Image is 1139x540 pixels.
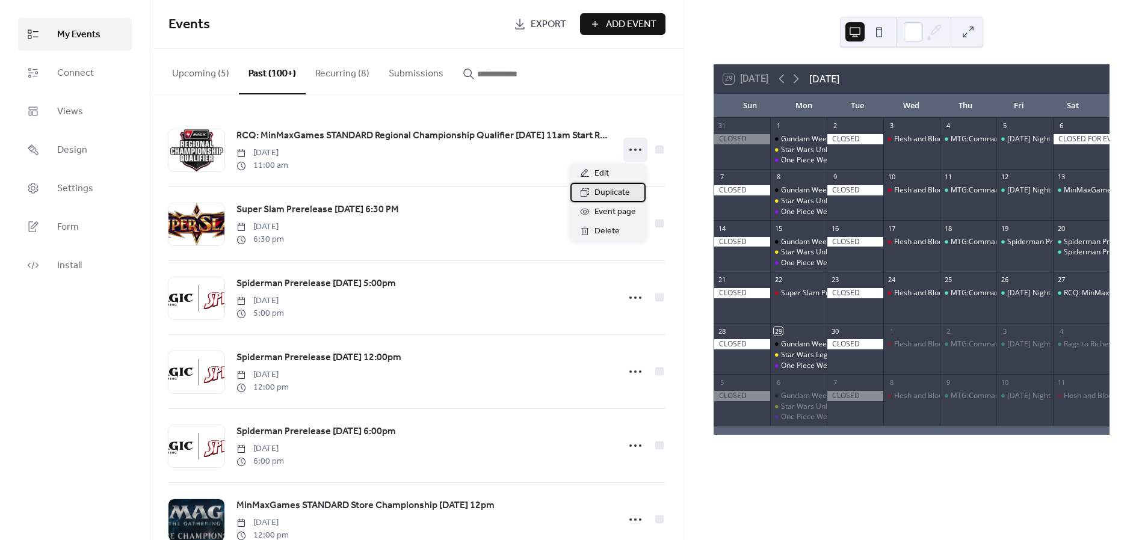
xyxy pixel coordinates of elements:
[236,425,396,439] span: Spiderman Prerelease [DATE] 6:00pm
[781,412,861,422] div: One Piece Weekly Event
[770,207,827,217] div: One Piece Weekly Event
[580,13,665,35] a: Add Event
[894,288,994,298] div: Flesh and Blood Armory Night
[1000,224,1009,233] div: 19
[236,128,611,144] a: RCQ: MinMaxGames STANDARD Regional Championship Qualifier [DATE] 11am Start RCQ (2-slot)
[943,121,952,130] div: 4
[781,237,856,247] div: Gundam Weekly Event
[887,275,896,284] div: 24
[774,224,783,233] div: 15
[781,247,890,257] div: Star Wars Unlimited Weekly Play
[1007,185,1105,195] div: [DATE] Night Magic - Modern
[1007,391,1105,401] div: [DATE] Night Magic - Modern
[774,275,783,284] div: 22
[57,143,87,158] span: Design
[162,49,239,93] button: Upcoming (5)
[770,258,827,268] div: One Piece Weekly Event
[1057,327,1066,336] div: 4
[1000,121,1009,130] div: 5
[531,17,566,32] span: Export
[940,391,996,401] div: MTG:Commander Thursday
[1007,339,1105,349] div: [DATE] Night Magic - Modern
[943,275,952,284] div: 25
[1053,391,1110,401] div: Flesh and Blood: Proquest October 11th 12:00PM
[940,288,996,298] div: MTG:Commander Thursday
[887,327,896,336] div: 1
[894,134,994,144] div: Flesh and Blood Armory Night
[827,339,883,349] div: CLOSED
[236,307,284,320] span: 5:00 pm
[951,288,1036,298] div: MTG:Commander [DATE]
[770,145,827,155] div: Star Wars Unlimited Weekly Play
[606,17,656,32] span: Add Event
[827,237,883,247] div: CLOSED
[830,173,839,182] div: 9
[940,237,996,247] div: MTG:Commander Thursday
[1053,237,1110,247] div: Spiderman Prerelease September 20th 12:00pm
[236,350,401,366] a: Spiderman Prerelease [DATE] 12:00pm
[770,288,827,298] div: Super Slam Prerelease September 22nd, 6:30 PM
[770,247,827,257] div: Star Wars Unlimited Weekly Play
[236,147,288,159] span: [DATE]
[594,167,609,181] span: Edit
[770,412,827,422] div: One Piece Weekly Event
[777,94,830,118] div: Mon
[992,94,1046,118] div: Fri
[940,185,996,195] div: MTG:Commander Thursday
[770,402,827,412] div: Star Wars Unlimited Weekly Play
[236,295,284,307] span: [DATE]
[940,339,996,349] div: MTG:Commander Thursday
[18,133,132,166] a: Design
[781,196,890,206] div: Star Wars Unlimited Weekly Play
[236,129,611,143] span: RCQ: MinMaxGames STANDARD Regional Championship Qualifier [DATE] 11am Start RCQ (2-slot)
[714,237,770,247] div: CLOSED
[1053,185,1110,195] div: MinMaxGames STANDARD Store Championship Saturday September 13th 12pm
[830,378,839,387] div: 7
[57,220,79,235] span: Form
[781,145,890,155] div: Star Wars Unlimited Weekly Play
[781,207,861,217] div: One Piece Weekly Event
[236,159,288,172] span: 11:00 am
[887,378,896,387] div: 8
[830,121,839,130] div: 2
[236,203,399,217] span: Super Slam Prerelease [DATE] 6:30 PM
[781,402,890,412] div: Star Wars Unlimited Weekly Play
[951,391,1036,401] div: MTG:Commander [DATE]
[781,288,912,298] div: Super Slam Prerelease [DATE] 6:30 PM
[1007,134,1105,144] div: [DATE] Night Magic - Modern
[887,224,896,233] div: 17
[827,185,883,195] div: CLOSED
[770,185,827,195] div: Gundam Weekly Event
[781,361,861,371] div: One Piece Weekly Event
[1057,378,1066,387] div: 11
[774,378,783,387] div: 6
[57,105,83,119] span: Views
[996,185,1053,195] div: Friday Night Magic - Modern
[717,121,726,130] div: 31
[594,224,620,239] span: Delete
[996,237,1053,247] div: Spiderman Prerelease September 19th 6:00pm
[774,121,783,130] div: 1
[714,134,770,144] div: CLOSED
[939,94,992,118] div: Thu
[894,339,994,349] div: Flesh and Blood Armory Night
[883,339,940,349] div: Flesh and Blood Armory Night
[236,233,284,246] span: 6:30 pm
[940,134,996,144] div: MTG:Commander Thursday
[951,237,1036,247] div: MTG:Commander [DATE]
[714,391,770,401] div: CLOSED
[1046,94,1100,118] div: Sat
[18,210,132,243] a: Form
[770,134,827,144] div: Gundam Weekly Event
[1053,247,1110,257] div: Spiderman Prerelease September 20th 5:00pm
[781,339,856,349] div: Gundam Weekly Event
[594,205,636,219] span: Event page
[770,196,827,206] div: Star Wars Unlimited Weekly Play
[809,72,839,86] div: [DATE]
[883,391,940,401] div: Flesh and Blood Armory Night
[18,57,132,89] a: Connect
[830,327,839,336] div: 30
[951,339,1036,349] div: MTG:Commander [DATE]
[236,381,289,394] span: 12:00 pm
[236,202,399,218] a: Super Slam Prerelease [DATE] 6:30 PM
